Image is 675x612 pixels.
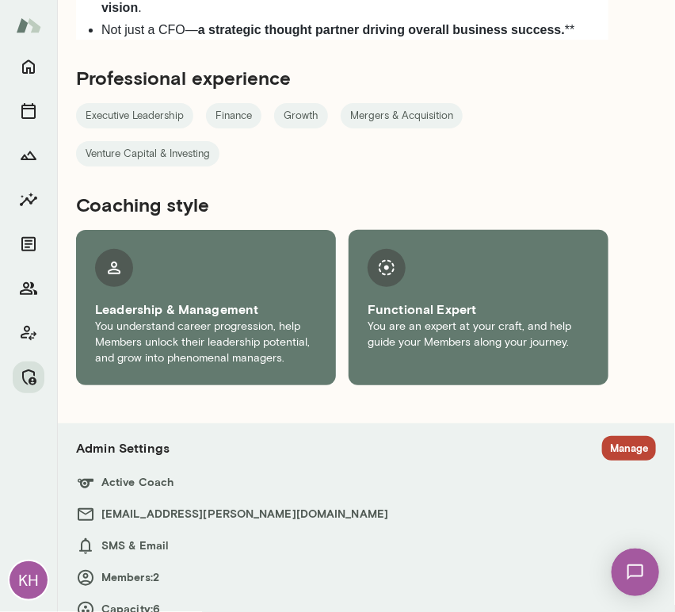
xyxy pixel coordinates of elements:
strong: a strategic thought partner driving overall business success. [198,23,565,36]
h6: Members: 2 [76,568,656,587]
span: Venture Capital & Investing [76,146,219,162]
button: Members [13,273,44,304]
h6: [EMAIL_ADDRESS][PERSON_NAME][DOMAIN_NAME] [76,505,656,524]
h6: Leadership & Management [95,300,317,319]
div: KH [10,561,48,599]
span: Executive Leadership [76,108,193,124]
h6: Admin Settings [76,438,170,457]
span: Growth [274,108,328,124]
button: Home [13,51,44,82]
button: Client app [13,317,44,349]
p: You understand career progression, help Members unlock their leadership potential, and grow into ... [95,319,317,366]
h6: Functional Expert [368,300,589,319]
button: Documents [13,228,44,260]
span: Finance [206,108,261,124]
h5: Professional experience [76,65,608,90]
h6: Active Coach [76,473,656,492]
button: Insights [13,184,44,216]
p: You are an expert at your craft, and help guide your Members along your journey. [368,319,589,350]
span: Mergers & Acquisition [341,108,463,124]
li: Not just a CFO— ** [101,21,608,40]
button: Manage [602,436,656,461]
h6: SMS & Email [76,537,656,556]
h5: Coaching style [76,192,608,217]
img: Mento [16,10,41,40]
button: Sessions [13,95,44,127]
button: Growth Plan [13,140,44,171]
button: Manage [13,361,44,393]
